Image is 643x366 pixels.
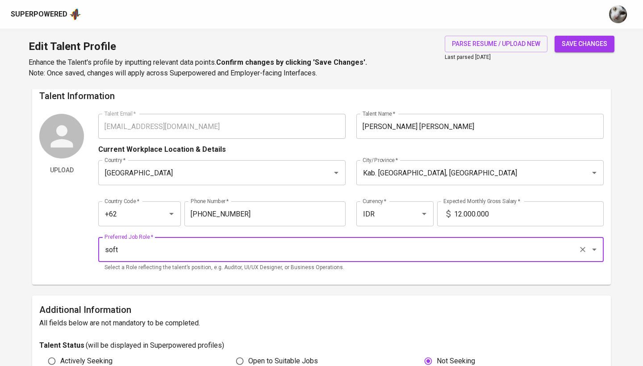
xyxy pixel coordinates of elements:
p: Select a Role reflecting the talent’s position, e.g. Auditor, UI/UX Designer, or Business Operati... [104,263,597,272]
img: tharisa.rizky@glints.com [609,5,627,23]
button: Open [418,208,430,220]
button: Open [330,166,342,179]
button: save changes [555,36,614,52]
h6: Talent Information [39,89,604,103]
span: Upload [43,165,80,176]
button: Upload [39,162,84,179]
h6: Additional Information [39,303,604,317]
h6: All fields below are not mandatory to be completed. [39,317,604,329]
div: Superpowered [11,9,67,20]
a: Superpoweredapp logo [11,8,81,21]
button: parse resume / upload new [445,36,547,52]
p: Current Workplace Location & Details [98,144,226,155]
h1: Edit Talent Profile [29,36,367,57]
span: save changes [562,38,607,50]
p: Enhance the Talent's profile by inputting relevant data points. Note: Once saved, changes will ap... [29,57,367,79]
img: app logo [69,8,81,21]
button: Clear [576,243,589,256]
button: Open [165,208,178,220]
span: parse resume / upload new [452,38,540,50]
p: Talent Status [39,340,84,351]
p: ( will be displayed in Superpowered profiles ) [86,340,224,351]
button: Open [588,166,601,179]
span: Last parsed [DATE] [445,54,491,60]
button: Open [588,243,601,256]
b: Confirm changes by clicking 'Save Changes'. [216,58,367,67]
